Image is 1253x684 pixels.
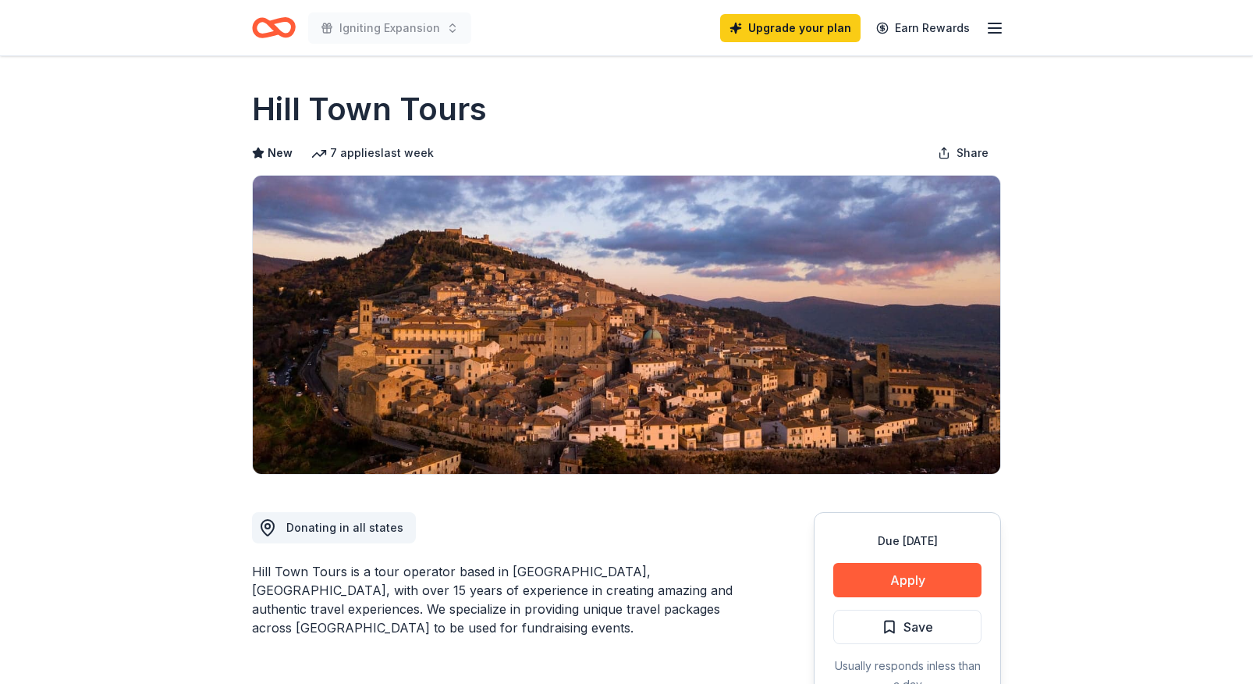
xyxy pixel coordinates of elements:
[311,144,434,162] div: 7 applies last week
[252,9,296,46] a: Home
[339,19,440,37] span: Igniting Expansion
[957,144,989,162] span: Share
[720,14,861,42] a: Upgrade your plan
[867,14,979,42] a: Earn Rewards
[903,617,933,637] span: Save
[286,521,403,534] span: Donating in all states
[833,563,981,597] button: Apply
[268,144,293,162] span: New
[833,610,981,644] button: Save
[833,532,981,550] div: Due [DATE]
[925,137,1001,169] button: Share
[252,87,487,131] h1: Hill Town Tours
[308,12,471,44] button: Igniting Expansion
[253,176,1000,474] img: Image for Hill Town Tours
[252,562,739,637] div: Hill Town Tours is a tour operator based in [GEOGRAPHIC_DATA], [GEOGRAPHIC_DATA], with over 15 ye...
